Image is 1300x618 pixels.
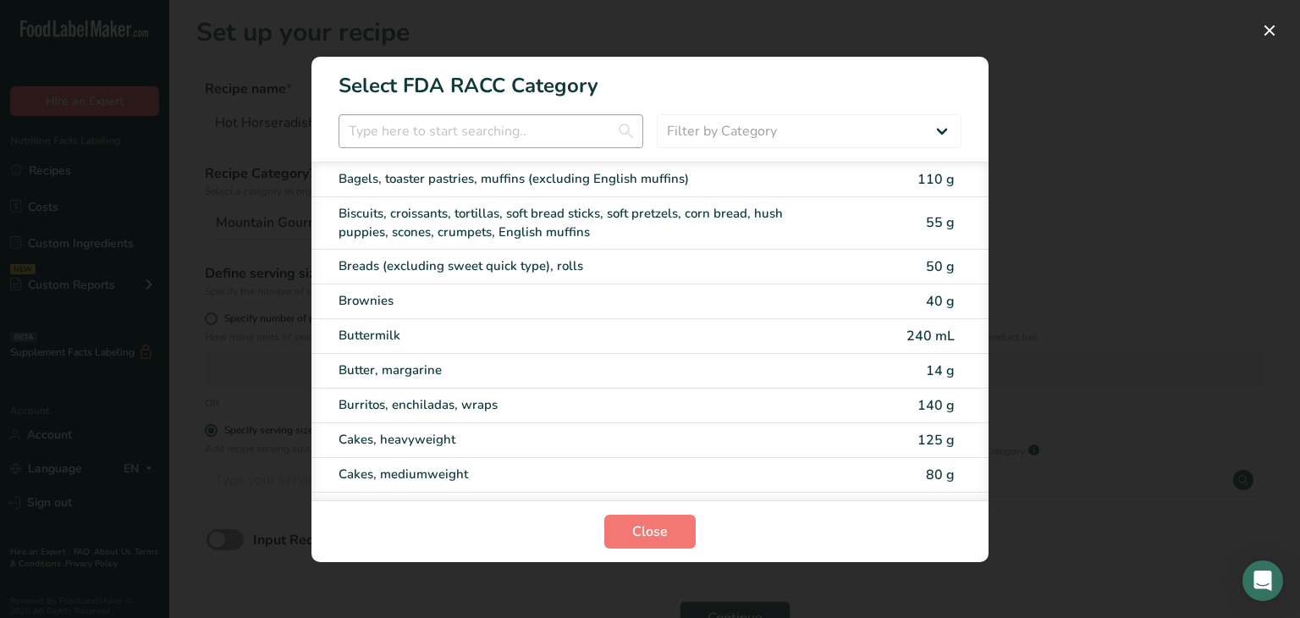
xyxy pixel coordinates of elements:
[339,114,643,148] input: Type here to start searching..
[906,327,955,345] span: 240 mL
[339,361,819,380] div: Butter, margarine
[632,521,668,542] span: Close
[926,213,955,232] span: 55 g
[339,499,819,519] div: Cakes, lightweight (angel food, chiffon, or sponge cake without icing or filling)
[339,326,819,345] div: Buttermilk
[339,465,819,484] div: Cakes, mediumweight
[1242,560,1283,601] div: Open Intercom Messenger
[926,257,955,276] span: 50 g
[926,361,955,380] span: 14 g
[339,257,819,276] div: Breads (excluding sweet quick type), rolls
[339,430,819,450] div: Cakes, heavyweight
[917,170,955,189] span: 110 g
[926,292,955,311] span: 40 g
[917,431,955,450] span: 125 g
[604,515,696,549] button: Close
[339,395,819,415] div: Burritos, enchiladas, wraps
[926,466,955,484] span: 80 g
[311,57,989,101] h1: Select FDA RACC Category
[339,291,819,311] div: Brownies
[339,169,819,189] div: Bagels, toaster pastries, muffins (excluding English muffins)
[339,204,819,242] div: Biscuits, croissants, tortillas, soft bread sticks, soft pretzels, corn bread, hush puppies, scon...
[917,396,955,415] span: 140 g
